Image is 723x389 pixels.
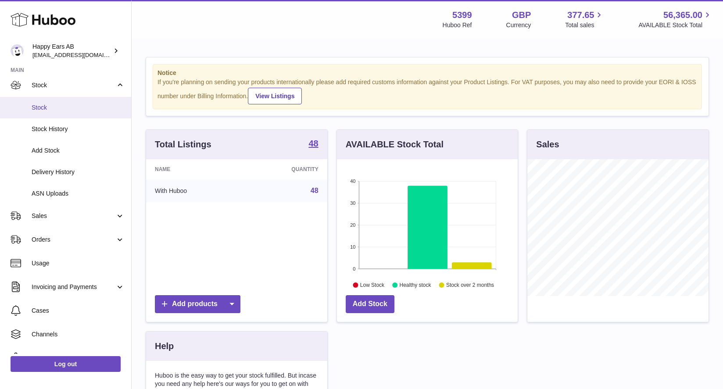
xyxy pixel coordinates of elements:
span: Stock History [32,125,125,133]
text: 10 [350,244,355,250]
text: 0 [353,266,355,271]
h3: Total Listings [155,139,211,150]
div: Happy Ears AB [32,43,111,59]
td: With Huboo [146,179,242,202]
span: Usage [32,259,125,268]
span: 56,365.00 [663,9,702,21]
span: ASN Uploads [32,189,125,198]
div: Currency [506,21,531,29]
span: Delivery History [32,168,125,176]
span: Cases [32,307,125,315]
span: Sales [32,212,115,220]
text: Stock over 2 months [446,282,494,288]
strong: Notice [157,69,697,77]
a: 56,365.00 AVAILABLE Stock Total [638,9,712,29]
a: Add Stock [346,295,394,313]
text: 20 [350,222,355,228]
h3: Help [155,340,174,352]
span: AVAILABLE Stock Total [638,21,712,29]
a: View Listings [248,88,302,104]
a: 48 [311,187,319,194]
div: Huboo Ref [443,21,472,29]
img: 3pl@happyearsearplugs.com [11,44,24,57]
text: 40 [350,178,355,184]
a: 48 [308,139,318,150]
strong: 48 [308,139,318,148]
strong: 5399 [452,9,472,21]
a: 377.65 Total sales [565,9,604,29]
strong: GBP [512,9,531,21]
div: If you're planning on sending your products internationally please add required customs informati... [157,78,697,104]
span: Orders [32,236,115,244]
h3: Sales [536,139,559,150]
text: 30 [350,200,355,206]
span: Stock [32,103,125,112]
text: Healthy stock [399,282,431,288]
text: Low Stock [360,282,385,288]
span: Invoicing and Payments [32,283,115,291]
span: 377.65 [567,9,594,21]
span: Total sales [565,21,604,29]
a: Log out [11,356,121,372]
a: Add products [155,295,240,313]
h3: AVAILABLE Stock Total [346,139,444,150]
span: [EMAIL_ADDRESS][DOMAIN_NAME] [32,51,129,58]
th: Name [146,159,242,179]
span: Add Stock [32,146,125,155]
span: Stock [32,81,115,89]
th: Quantity [242,159,327,179]
span: Channels [32,330,125,339]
